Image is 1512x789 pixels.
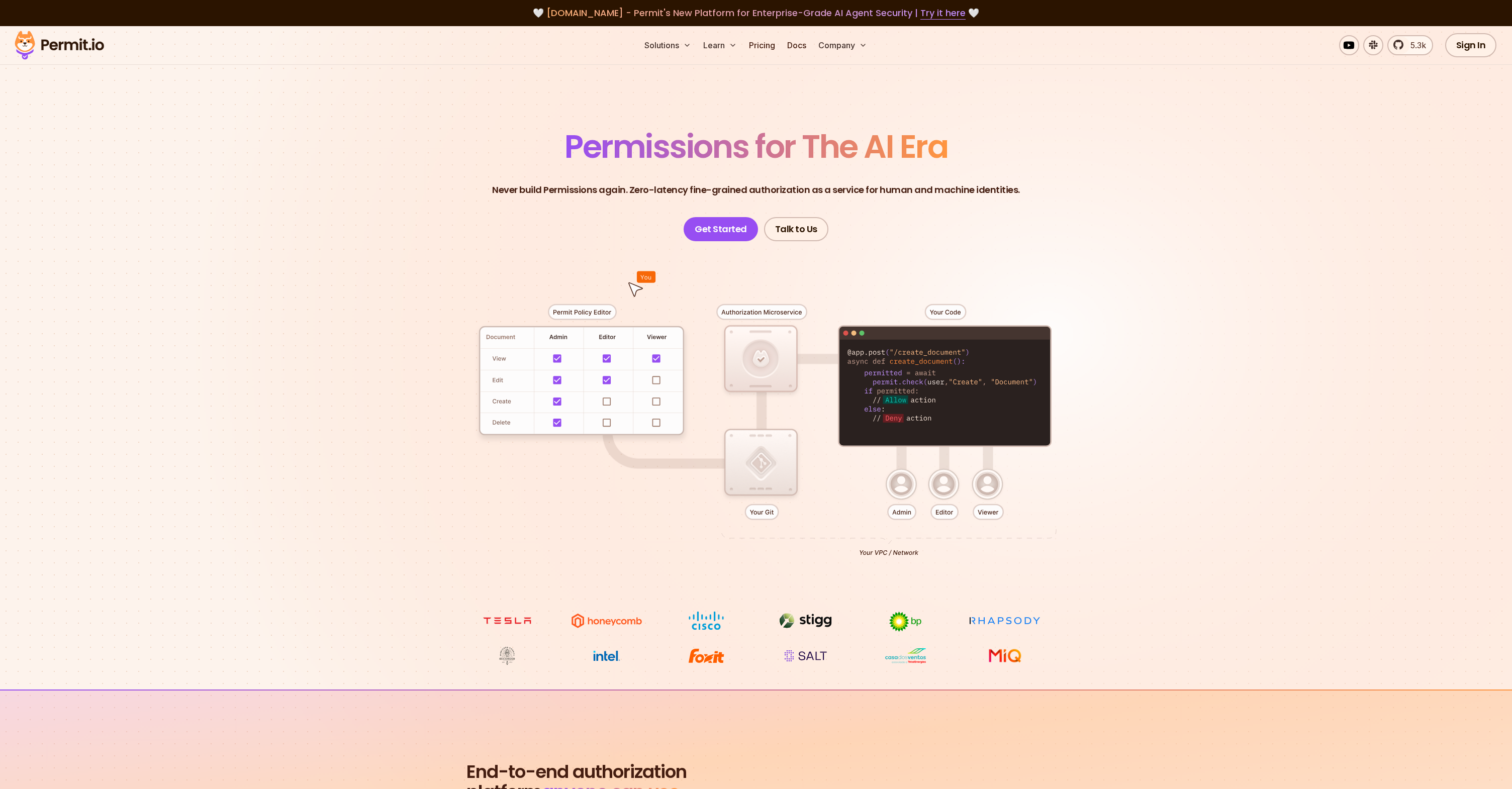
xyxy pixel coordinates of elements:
[469,611,545,630] img: tesla
[971,647,1039,664] img: MIQ
[564,124,948,169] span: Permissions for The AI Era
[1404,39,1426,51] span: 5.3k
[492,183,1020,197] p: Never build Permissions again. Zero-latency fine-grained authorization as a service for human and...
[1387,35,1433,55] a: 5.3k
[10,28,109,62] img: Permit logo
[1445,33,1497,57] a: Sign In
[783,35,810,55] a: Docs
[669,646,744,665] img: Foxit
[569,646,644,665] img: Intel
[469,646,545,665] img: Maricopa County Recorder\'s Office
[669,611,744,630] img: Cisco
[764,217,828,241] a: Talk to Us
[768,611,843,630] img: Stigg
[640,35,695,55] button: Solutions
[768,646,843,665] img: salt
[868,646,943,665] img: Casa dos Ventos
[868,611,943,632] img: bp
[699,35,741,55] button: Learn
[814,35,871,55] button: Company
[967,611,1043,630] img: Rhapsody Health
[920,7,966,20] a: Try it here
[24,6,1488,20] div: 🤍 🤍
[745,35,779,55] a: Pricing
[569,611,644,630] img: Honeycomb
[466,762,687,782] span: End-to-end authorization
[684,217,758,241] a: Get Started
[546,7,966,19] span: [DOMAIN_NAME] - Permit's New Platform for Enterprise-Grade AI Agent Security |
